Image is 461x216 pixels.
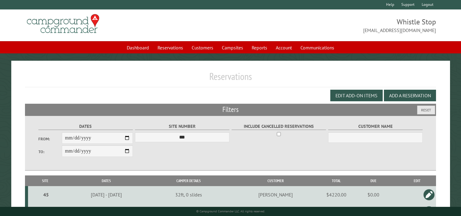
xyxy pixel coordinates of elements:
td: 32ft, 0 slides [151,186,227,203]
a: Account [272,42,296,53]
a: Campsites [218,42,247,53]
label: Include Cancelled Reservations [232,123,326,130]
label: Customer Name [328,123,423,130]
small: © Campground Commander LLC. All rights reserved. [196,209,265,213]
th: Total [324,175,349,186]
a: Communications [297,42,338,53]
td: $4220.00 [324,186,349,203]
a: Customers [188,42,217,53]
label: Site Number [135,123,230,130]
label: To: [38,149,62,155]
th: Customer [227,175,324,186]
th: Due [349,175,399,186]
th: Site [28,175,62,186]
img: Campground Commander [25,12,101,36]
th: Dates [62,175,150,186]
h2: Filters [25,104,436,115]
a: Reports [248,42,271,53]
label: From: [38,136,62,142]
th: Camper Details [151,175,227,186]
div: [DATE] - [DATE] [63,192,150,198]
a: Reservations [154,42,187,53]
button: Edit Add-on Items [330,90,383,101]
h1: Reservations [25,70,436,87]
span: Whistle Stop [EMAIL_ADDRESS][DOMAIN_NAME] [231,17,436,34]
a: Dashboard [123,42,153,53]
button: Add a Reservation [384,90,436,101]
td: $0.00 [349,186,399,203]
th: Edit [398,175,436,186]
label: Dates [38,123,133,130]
div: 45 [30,192,61,198]
td: [PERSON_NAME] [227,186,324,203]
button: Reset [417,106,435,114]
